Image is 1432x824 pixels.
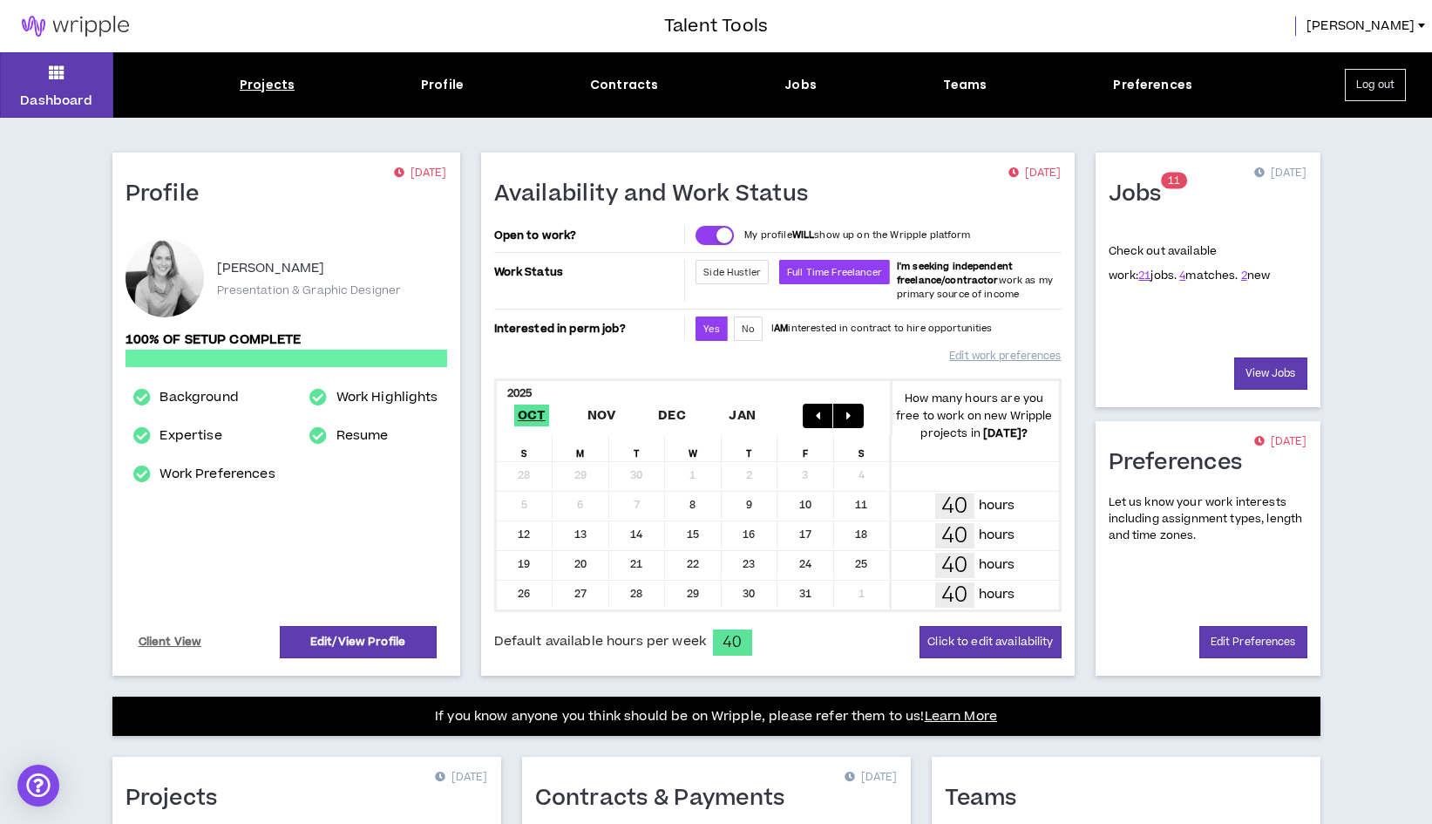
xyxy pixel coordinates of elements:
span: Yes [703,323,719,336]
span: Dec [655,405,689,426]
span: [PERSON_NAME] [1306,17,1415,36]
div: Teams [943,76,987,94]
p: hours [979,496,1015,515]
p: [DATE] [435,769,487,787]
p: Presentation & Graphic Designer [217,283,402,298]
div: T [609,435,666,461]
a: Work Preferences [159,464,275,485]
strong: AM [774,322,788,335]
span: jobs. [1138,268,1177,283]
div: Preferences [1113,76,1192,94]
button: Log out [1345,69,1406,101]
h3: Talent Tools [664,13,768,39]
div: Jobs [784,76,817,94]
p: [DATE] [845,769,897,787]
sup: 11 [1161,173,1187,189]
span: Oct [514,405,549,426]
a: 4 [1179,268,1185,283]
div: S [834,435,891,461]
h1: Contracts & Payments [535,785,798,813]
div: Profile [421,76,464,94]
p: hours [979,526,1015,545]
div: Open Intercom Messenger [17,765,59,807]
p: [DATE] [1008,165,1061,182]
span: Side Hustler [703,266,761,279]
p: [PERSON_NAME] [217,258,325,279]
p: hours [979,555,1015,575]
a: 21 [1138,268,1150,283]
p: Work Status [494,260,682,284]
a: View Jobs [1234,358,1307,390]
p: Open to work? [494,228,682,242]
p: I interested in contract to hire opportunities [771,322,993,336]
b: [DATE] ? [983,426,1028,441]
b: 2025 [507,385,533,401]
p: [DATE] [1254,165,1306,182]
p: If you know anyone you think should be on Wripple, please refer them to us! [435,706,997,727]
a: Edit Preferences [1199,626,1307,658]
p: Check out available work: [1109,243,1271,283]
h1: Profile [126,180,213,208]
b: I'm seeking independent freelance/contractor [897,260,1013,287]
div: T [722,435,778,461]
div: Projects [240,76,295,94]
div: Barbara N. [126,239,204,317]
a: Work Highlights [336,387,438,408]
span: No [742,323,755,336]
p: Dashboard [20,92,92,110]
div: S [497,435,553,461]
span: Default available hours per week [494,632,706,651]
a: Expertise [159,426,221,446]
span: Jan [725,405,759,426]
span: new [1241,268,1271,283]
h1: Teams [945,785,1030,813]
a: Edit work preferences [949,341,1061,371]
p: hours [979,585,1015,604]
span: Nov [584,405,620,426]
a: Client View [136,627,205,657]
a: Background [159,387,238,408]
strong: WILL [792,228,815,242]
span: matches. [1179,268,1238,283]
h1: Preferences [1109,449,1256,477]
span: work as my primary source of income [897,260,1053,301]
p: Interested in perm job? [494,317,682,341]
a: 2 [1241,268,1247,283]
a: Learn More [925,707,997,725]
a: Edit/View Profile [280,626,437,658]
p: [DATE] [1254,433,1306,451]
p: My profile show up on the Wripple platform [744,228,970,242]
p: How many hours are you free to work on new Wripple projects in [890,390,1059,442]
button: Click to edit availability [920,626,1061,658]
h1: Jobs [1109,180,1175,208]
p: 100% of setup complete [126,330,447,350]
p: Let us know your work interests including assignment types, length and time zones. [1109,494,1307,545]
p: [DATE] [394,165,446,182]
span: 1 [1168,174,1174,188]
div: M [553,435,609,461]
div: Contracts [590,76,658,94]
a: Resume [336,426,389,446]
h1: Availability and Work Status [494,180,822,208]
div: F [777,435,834,461]
span: 1 [1174,174,1180,188]
div: W [665,435,722,461]
h1: Projects [126,785,231,813]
